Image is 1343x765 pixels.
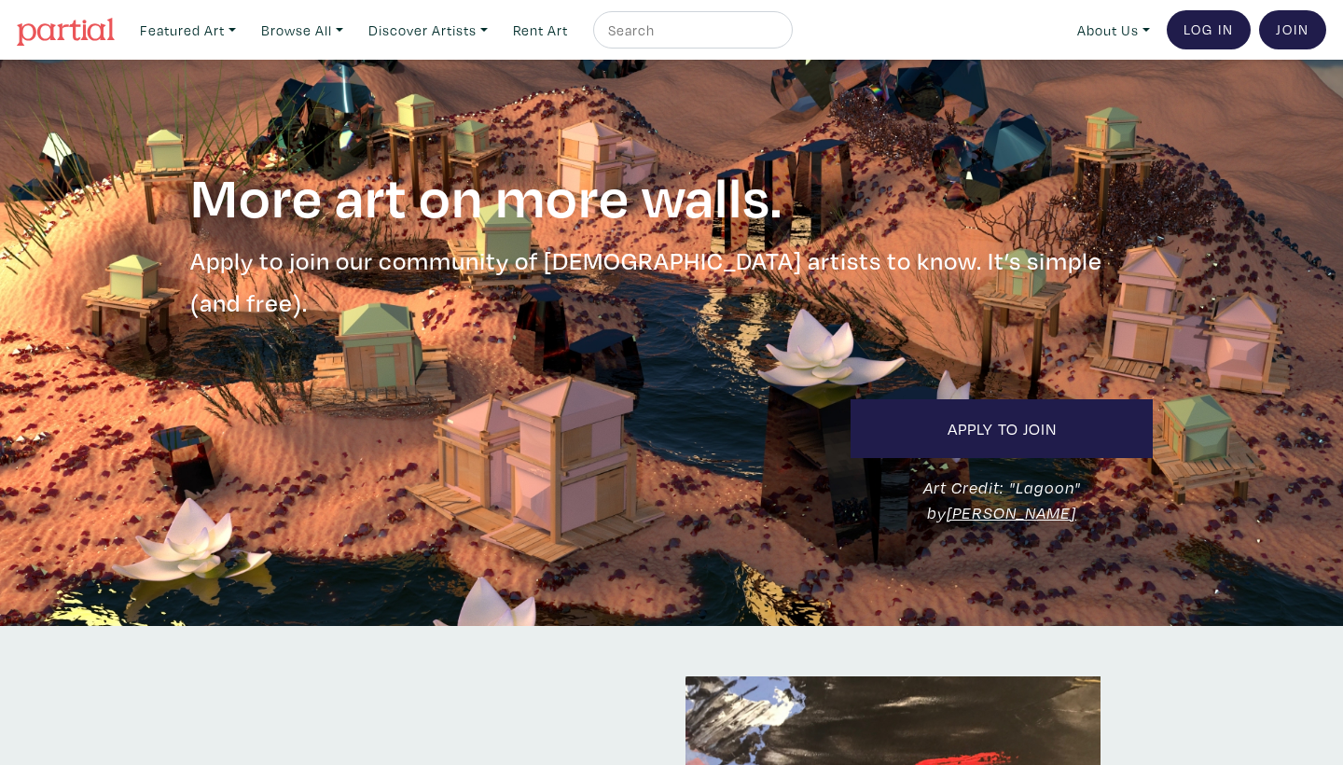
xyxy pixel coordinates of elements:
[1259,10,1326,49] a: Join
[176,240,1167,324] div: Apply to join our community of [DEMOGRAPHIC_DATA] artists to know. It’s simple (and free).
[1167,10,1251,49] a: Log In
[253,11,352,49] a: Browse All
[851,399,1153,458] a: Apply to Join
[190,160,1153,231] h1: More art on more walls.
[1069,11,1158,49] a: About Us
[505,11,576,49] a: Rent Art
[360,11,496,49] a: Discover Artists
[132,11,244,49] a: Featured Art
[947,502,1076,523] a: [PERSON_NAME]
[606,19,775,42] input: Search
[837,475,1167,525] div: Art Credit: "Lagoon" by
